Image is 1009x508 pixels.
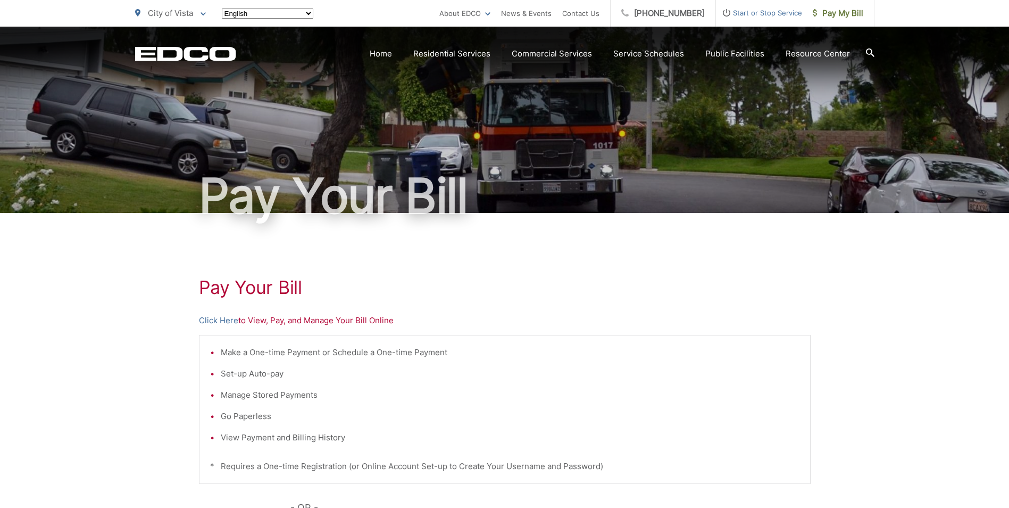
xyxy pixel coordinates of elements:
[222,9,313,19] select: Select a language
[705,47,764,60] a: Public Facilities
[439,7,490,20] a: About EDCO
[613,47,684,60] a: Service Schedules
[501,7,552,20] a: News & Events
[221,389,799,402] li: Manage Stored Payments
[210,460,799,473] p: * Requires a One-time Registration (or Online Account Set-up to Create Your Username and Password)
[135,46,236,61] a: EDCD logo. Return to the homepage.
[562,7,599,20] a: Contact Us
[221,367,799,380] li: Set-up Auto-pay
[199,277,811,298] h1: Pay Your Bill
[512,47,592,60] a: Commercial Services
[370,47,392,60] a: Home
[786,47,850,60] a: Resource Center
[813,7,863,20] span: Pay My Bill
[135,169,874,223] h1: Pay Your Bill
[199,314,811,327] p: to View, Pay, and Manage Your Bill Online
[221,410,799,423] li: Go Paperless
[199,314,238,327] a: Click Here
[221,431,799,444] li: View Payment and Billing History
[221,346,799,359] li: Make a One-time Payment or Schedule a One-time Payment
[148,8,193,18] span: City of Vista
[413,47,490,60] a: Residential Services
